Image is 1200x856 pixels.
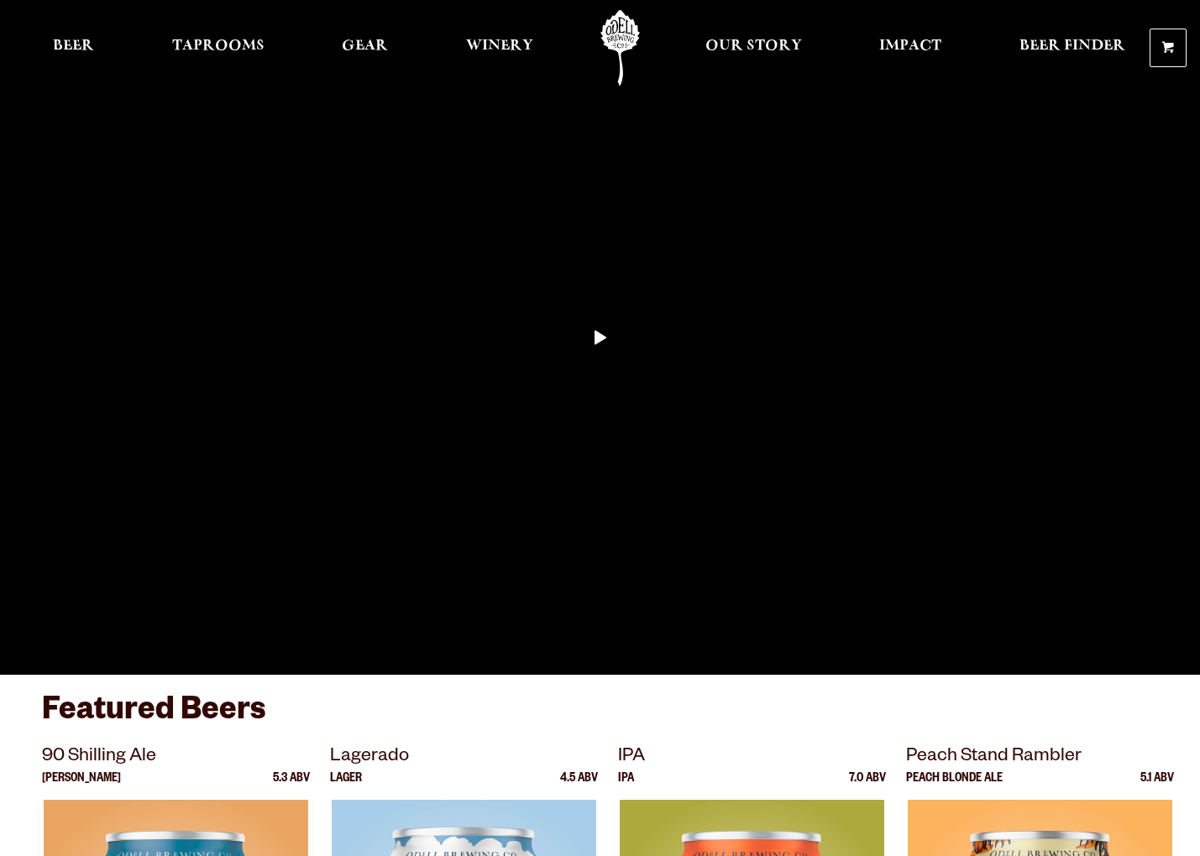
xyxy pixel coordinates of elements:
[161,10,275,86] a: Taprooms
[172,39,265,53] span: Taprooms
[906,773,1003,800] p: Peach Blonde Ale
[906,743,1174,773] p: Peach Stand Rambler
[466,39,533,53] span: Winery
[455,10,544,86] a: Winery
[1019,39,1125,53] span: Beer Finder
[618,743,886,773] p: IPA
[331,10,399,86] a: Gear
[849,773,886,800] p: 7.0 ABV
[1140,773,1174,800] p: 5.1 ABV
[53,39,94,53] span: Beer
[42,692,1158,743] h3: Featured Beers
[589,10,652,86] a: Odell Home
[42,10,105,86] a: Beer
[694,10,813,86] a: Our Story
[342,39,388,53] span: Gear
[879,39,941,53] span: Impact
[705,39,802,53] span: Our Story
[330,773,362,800] p: Lager
[42,743,310,773] p: 90 Shilling Ale
[560,773,598,800] p: 4.5 ABV
[618,773,634,800] p: IPA
[1009,10,1136,86] a: Beer Finder
[42,773,121,800] p: [PERSON_NAME]
[273,773,310,800] p: 5.3 ABV
[330,743,598,773] p: Lagerado
[868,10,952,86] a: Impact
